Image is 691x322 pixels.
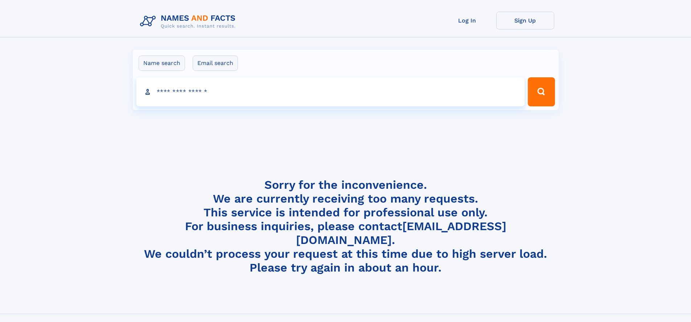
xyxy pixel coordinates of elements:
[528,77,555,106] button: Search Button
[296,219,506,247] a: [EMAIL_ADDRESS][DOMAIN_NAME]
[139,56,185,71] label: Name search
[496,12,554,29] a: Sign Up
[136,77,525,106] input: search input
[193,56,238,71] label: Email search
[137,178,554,275] h4: Sorry for the inconvenience. We are currently receiving too many requests. This service is intend...
[137,12,242,31] img: Logo Names and Facts
[438,12,496,29] a: Log In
